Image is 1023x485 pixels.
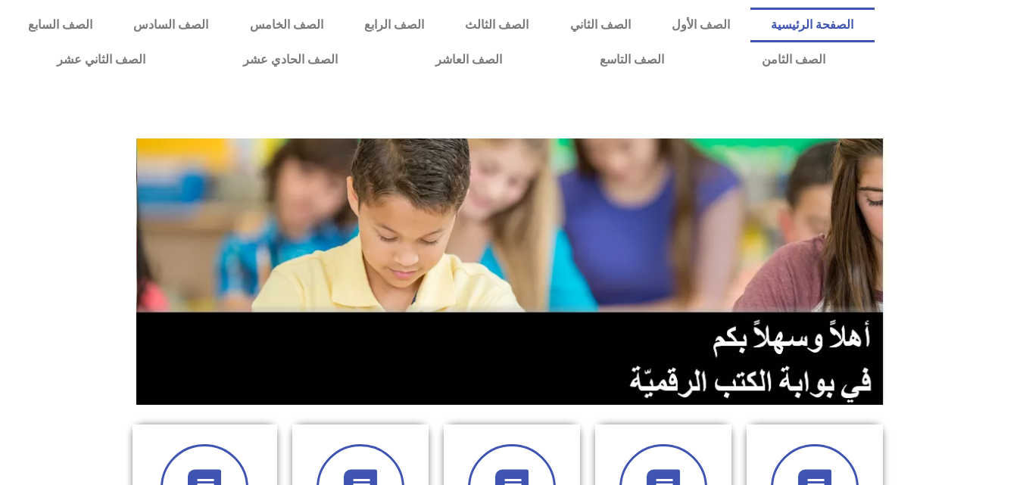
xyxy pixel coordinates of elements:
[344,8,444,42] a: الصف الرابع
[651,8,750,42] a: الصف الأول
[194,42,386,77] a: الصف الحادي عشر
[444,8,549,42] a: الصف الثالث
[386,42,550,77] a: الصف العاشر
[550,42,713,77] a: الصف التاسع
[8,8,113,42] a: الصف السابع
[713,42,874,77] a: الصف الثامن
[550,8,651,42] a: الصف الثاني
[229,8,344,42] a: الصف الخامس
[750,8,874,42] a: الصفحة الرئيسية
[113,8,229,42] a: الصف السادس
[8,42,194,77] a: الصف الثاني عشر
